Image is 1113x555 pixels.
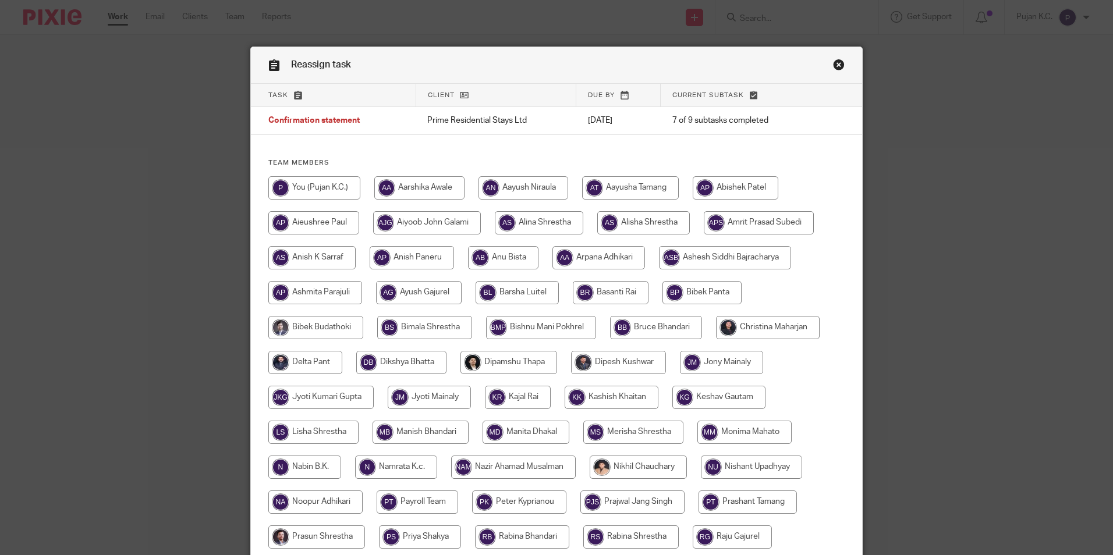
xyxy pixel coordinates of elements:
[661,107,817,135] td: 7 of 9 subtasks completed
[428,92,455,98] span: Client
[268,117,360,125] span: Confirmation statement
[268,92,288,98] span: Task
[268,158,845,168] h4: Team members
[291,60,351,69] span: Reassign task
[833,59,845,74] a: Close this dialog window
[427,115,564,126] p: Prime Residential Stays Ltd
[588,92,615,98] span: Due by
[588,115,649,126] p: [DATE]
[672,92,744,98] span: Current subtask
